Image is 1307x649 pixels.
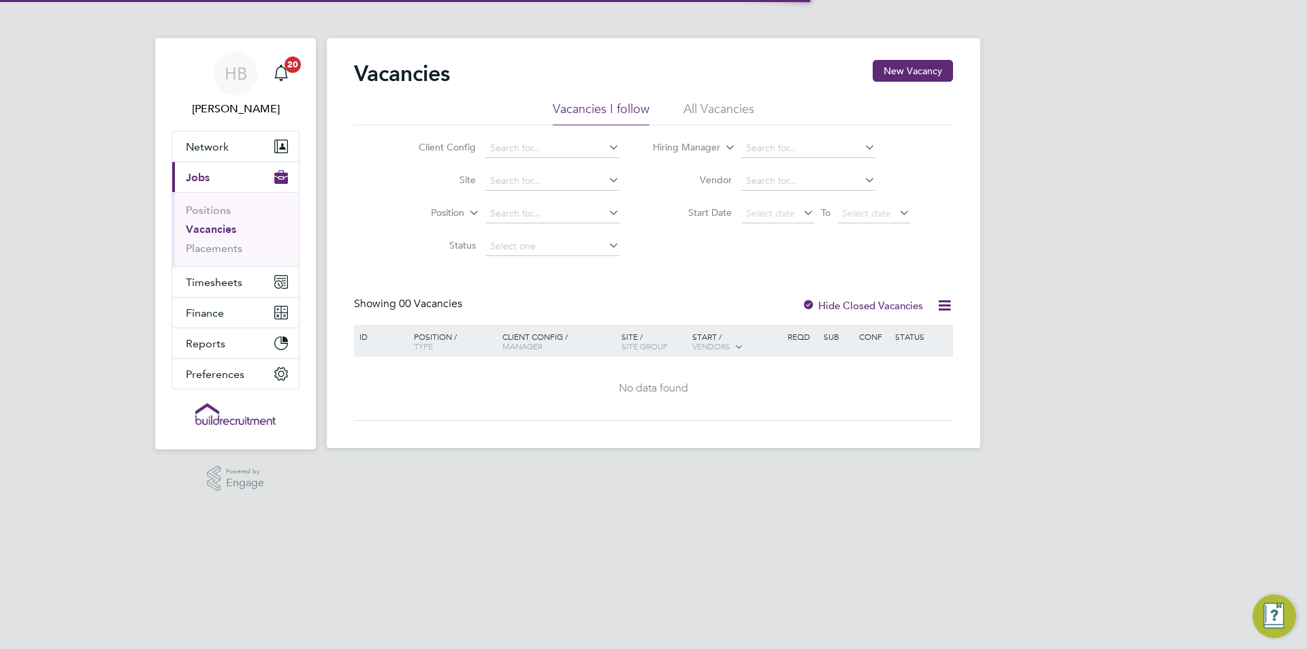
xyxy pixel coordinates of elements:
li: Vacancies I follow [553,101,649,125]
label: Status [398,239,476,251]
a: 20 [268,52,295,95]
span: Powered by [226,466,264,477]
span: Reports [186,337,225,350]
input: Select one [485,237,619,256]
div: Jobs [172,192,299,266]
label: Start Date [653,206,732,219]
span: Site Group [622,341,668,351]
label: Client Config [398,141,476,153]
input: Search for... [485,172,619,191]
div: Status [892,325,951,348]
label: Hiring Manager [642,141,720,155]
span: 00 Vacancies [399,297,462,311]
div: Showing [354,297,465,311]
label: Position [386,206,464,220]
button: Network [172,131,299,161]
button: New Vacancy [873,60,953,82]
input: Search for... [485,139,619,158]
input: Search for... [741,172,875,191]
span: Type [414,341,433,351]
span: Vendors [692,341,730,351]
div: Position / [404,325,499,358]
nav: Main navigation [155,38,316,449]
span: Finance [186,306,224,319]
a: HB[PERSON_NAME] [172,52,300,117]
a: Go to home page [172,403,300,425]
span: Preferences [186,368,244,381]
button: Jobs [172,162,299,192]
span: Network [186,140,229,153]
button: Finance [172,298,299,328]
input: Search for... [741,139,875,158]
button: Timesheets [172,267,299,297]
div: Conf [856,325,891,348]
div: Site / [618,325,690,358]
button: Engage Resource Center [1253,595,1296,638]
span: Select date [842,207,891,219]
a: Positions [186,204,231,217]
span: Jobs [186,171,210,184]
span: Manager [502,341,543,351]
a: Placements [186,242,242,255]
span: Hayley Barrance [172,101,300,117]
h2: Vacancies [354,60,450,87]
label: Vendor [653,174,732,186]
input: Search for... [485,204,619,223]
span: Select date [746,207,795,219]
div: Sub [820,325,856,348]
span: Engage [226,477,264,489]
span: To [817,204,835,221]
a: Powered byEngage [207,466,265,492]
button: Reports [172,328,299,358]
li: All Vacancies [683,101,754,125]
a: Vacancies [186,223,236,236]
img: buildrec-logo-retina.png [195,403,276,425]
span: HB [225,65,247,82]
div: Client Config / [499,325,618,358]
label: Site [398,174,476,186]
span: 20 [285,57,301,73]
div: Start / [689,325,784,359]
div: Reqd [784,325,820,348]
div: No data found [356,381,951,396]
div: ID [356,325,404,348]
label: Hide Closed Vacancies [802,299,923,312]
span: Timesheets [186,276,242,289]
button: Preferences [172,359,299,389]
